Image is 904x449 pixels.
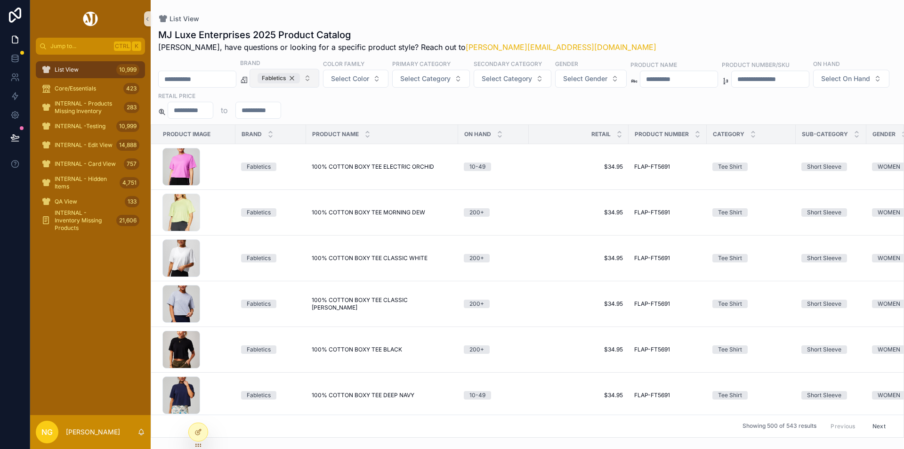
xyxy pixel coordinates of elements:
a: Fabletics [241,345,300,354]
div: 200+ [469,254,484,262]
a: Tee Shirt [712,391,790,400]
span: On Hand [464,131,491,138]
div: Short Sleeve [807,391,841,400]
span: NG [41,426,53,438]
a: 100% COTTON BOXY TEE MORNING DEW [312,209,452,216]
span: QA View [55,198,77,205]
div: 200+ [469,208,484,217]
span: INTERNAL - Edit View [55,141,113,149]
a: QA View133 [36,193,145,210]
span: Gender [872,131,896,138]
a: 100% COTTON BOXY TEE BLACK [312,346,452,353]
span: FLAP-FT5691 [634,346,670,353]
div: WOMEN [878,391,900,400]
div: 10,999 [116,64,139,75]
div: Fabletics [247,208,271,217]
a: Core/Essentials423 [36,80,145,97]
span: Select Category [482,74,532,83]
div: 4,751 [120,177,139,188]
a: Fabletics [241,208,300,217]
a: [PERSON_NAME][EMAIL_ADDRESS][DOMAIN_NAME] [466,42,656,52]
span: [PERSON_NAME], have questions or looking for a specific product style? Reach out to [158,41,656,53]
span: List View [169,14,199,24]
span: INTERNAL - Products Missing Inventory [55,100,120,115]
button: Next [866,419,892,433]
span: Brand [242,131,262,138]
div: WOMEN [878,163,900,171]
span: K [133,42,140,50]
a: List View [158,14,199,24]
img: App logo [81,11,99,26]
a: $34.95 [534,300,623,308]
div: Fabletics [247,254,271,262]
div: Fabletics [258,73,300,83]
button: Select Button [392,70,470,88]
div: 14,888 [116,139,139,151]
a: FLAP-FT5691 [634,209,701,216]
a: Fabletics [241,300,300,308]
a: Tee Shirt [712,254,790,262]
span: INTERNAL - Hidden Items [55,175,116,190]
button: Unselect FABLETICS [258,73,300,83]
a: $34.95 [534,392,623,399]
a: Tee Shirt [712,208,790,217]
button: Jump to...CtrlK [36,38,145,55]
a: INTERNAL - Hidden Items4,751 [36,174,145,191]
a: 100% COTTON BOXY TEE CLASSIC [PERSON_NAME] [312,296,452,311]
a: 100% COTTON BOXY TEE CLASSIC WHITE [312,254,452,262]
div: Short Sleeve [807,254,841,262]
a: 200+ [464,254,523,262]
a: 200+ [464,345,523,354]
span: Ctrl [114,41,131,51]
a: Fabletics [241,391,300,400]
span: Product Number [635,131,689,138]
div: Fabletics [247,345,271,354]
div: Tee Shirt [718,345,742,354]
span: FLAP-FT5691 [634,254,670,262]
label: Brand [240,58,260,67]
span: Core/Essentials [55,85,96,92]
a: Short Sleeve [801,254,861,262]
span: FLAP-FT5691 [634,392,670,399]
span: Sub-Category [802,131,848,138]
a: FLAP-FT5691 [634,392,701,399]
a: List View10,999 [36,61,145,78]
span: Category [713,131,744,138]
div: 757 [124,158,139,170]
div: Tee Shirt [718,208,742,217]
div: 200+ [469,300,484,308]
button: Select Button [555,70,627,88]
div: Short Sleeve [807,300,841,308]
span: 100% COTTON BOXY TEE BLACK [312,346,402,353]
a: Fabletics [241,163,300,171]
label: Retail Price [158,91,195,100]
a: Short Sleeve [801,300,861,308]
div: Short Sleeve [807,163,841,171]
a: $34.95 [534,209,623,216]
a: Tee Shirt [712,163,790,171]
span: Showing 500 of 543 results [743,423,816,430]
span: $34.95 [534,346,623,353]
a: Short Sleeve [801,208,861,217]
p: [PERSON_NAME] [66,427,120,437]
div: 10,999 [116,121,139,132]
div: 133 [125,196,139,207]
span: INTERNAL -Testing [55,122,105,130]
a: Short Sleeve [801,391,861,400]
a: $34.95 [534,163,623,171]
div: WOMEN [878,345,900,354]
span: 100% COTTON BOXY TEE MORNING DEW [312,209,425,216]
div: WOMEN [878,208,900,217]
div: Fabletics [247,391,271,400]
a: Short Sleeve [801,345,861,354]
a: INTERNAL - Products Missing Inventory283 [36,99,145,116]
div: Short Sleeve [807,208,841,217]
a: FLAP-FT5691 [634,300,701,308]
div: Tee Shirt [718,300,742,308]
div: 283 [124,102,139,113]
div: Tee Shirt [718,391,742,400]
span: 100% COTTON BOXY TEE ELECTRIC ORCHID [312,163,434,171]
